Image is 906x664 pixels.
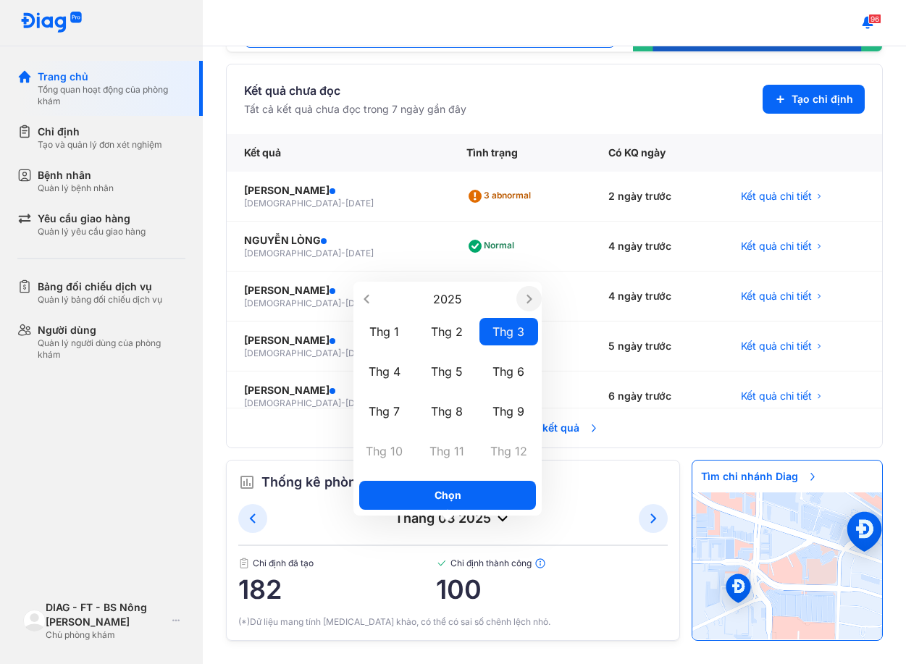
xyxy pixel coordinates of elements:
[479,358,539,385] div: Thg 6
[341,198,345,209] span: -
[38,182,114,194] div: Quản lý bệnh nhân
[479,398,539,425] div: Thg 9
[436,558,448,569] img: checked-green.01cc79e0.svg
[46,600,167,629] div: DIAG - FT - BS Nông [PERSON_NAME]
[501,412,608,444] span: Tất cả kết quả
[359,481,536,510] button: Chọn
[341,248,345,259] span: -
[345,348,374,358] span: [DATE]
[38,70,185,84] div: Trang chủ
[38,84,185,107] div: Tổng quan hoạt động của phòng khám
[244,283,432,298] div: [PERSON_NAME]
[355,398,414,425] div: Thg 7
[38,323,185,337] div: Người dùng
[792,92,853,106] span: Tạo chỉ định
[591,371,723,421] div: 6 ngày trước
[244,383,432,398] div: [PERSON_NAME]
[345,248,374,259] span: [DATE]
[345,398,374,408] span: [DATE]
[466,185,537,208] div: 3 abnormal
[20,12,83,34] img: logo
[238,558,436,569] span: Chỉ định đã tạo
[238,474,256,491] img: order.5a6da16c.svg
[741,339,812,353] span: Kết quả chi tiết
[353,286,379,311] button: Previous year
[355,318,414,345] div: Thg 1
[417,318,477,345] div: Thg 2
[741,389,812,403] span: Kết quả chi tiết
[345,198,374,209] span: [DATE]
[38,337,185,361] div: Quản lý người dùng của phòng khám
[741,189,812,203] span: Kết quả chi tiết
[355,437,414,465] div: Thg 10
[341,298,345,308] span: -
[466,235,520,258] div: Normal
[417,398,477,425] div: Thg 8
[436,558,668,569] span: Chỉ định thành công
[341,398,345,408] span: -
[741,239,812,253] span: Kết quả chi tiết
[244,183,432,198] div: [PERSON_NAME]
[23,610,46,632] img: logo
[449,134,591,172] div: Tình trạng
[244,102,466,117] div: Tất cả kết quả chưa đọc trong 7 ngày gần đây
[341,348,345,358] span: -
[591,172,723,222] div: 2 ngày trước
[868,14,881,24] span: 96
[479,318,539,345] div: Thg 3
[516,286,542,311] button: Next year
[591,134,723,172] div: Có KQ ngày
[591,322,723,371] div: 5 ngày trước
[763,85,865,114] button: Tạo chỉ định
[244,398,341,408] span: [DEMOGRAPHIC_DATA]
[436,575,668,604] span: 100
[244,348,341,358] span: [DEMOGRAPHIC_DATA]
[38,125,162,139] div: Chỉ định
[38,280,162,294] div: Bảng đối chiếu dịch vụ
[379,286,516,311] div: Open years overlay
[591,222,723,272] div: 4 ngày trước
[479,437,539,465] div: Thg 12
[238,558,250,569] img: document.50c4cfd0.svg
[345,298,374,308] span: [DATE]
[46,629,167,641] div: Chủ phòng khám
[417,358,477,385] div: Thg 5
[741,289,812,303] span: Kết quả chi tiết
[267,510,639,527] div: tháng 03 2025
[38,294,162,306] div: Quản lý bảng đối chiếu dịch vụ
[417,437,477,465] div: Thg 11
[534,558,546,569] img: info.7e716105.svg
[38,226,146,238] div: Quản lý yêu cầu giao hàng
[38,168,114,182] div: Bệnh nhân
[244,333,432,348] div: [PERSON_NAME]
[238,615,668,629] div: (*)Dữ liệu mang tính [MEDICAL_DATA] khảo, có thể có sai số chênh lệch nhỏ.
[261,472,402,492] span: Thống kê phòng khám
[244,248,341,259] span: [DEMOGRAPHIC_DATA]
[244,82,466,99] div: Kết quả chưa đọc
[591,272,723,322] div: 4 ngày trước
[227,134,449,172] div: Kết quả
[244,198,341,209] span: [DEMOGRAPHIC_DATA]
[355,358,414,385] div: Thg 4
[38,139,162,151] div: Tạo và quản lý đơn xét nghiệm
[692,461,827,492] span: Tìm chi nhánh Diag
[238,575,436,604] span: 182
[38,211,146,226] div: Yêu cầu giao hàng
[244,233,432,248] div: NGUYỄN LÒNG
[244,298,341,308] span: [DEMOGRAPHIC_DATA]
